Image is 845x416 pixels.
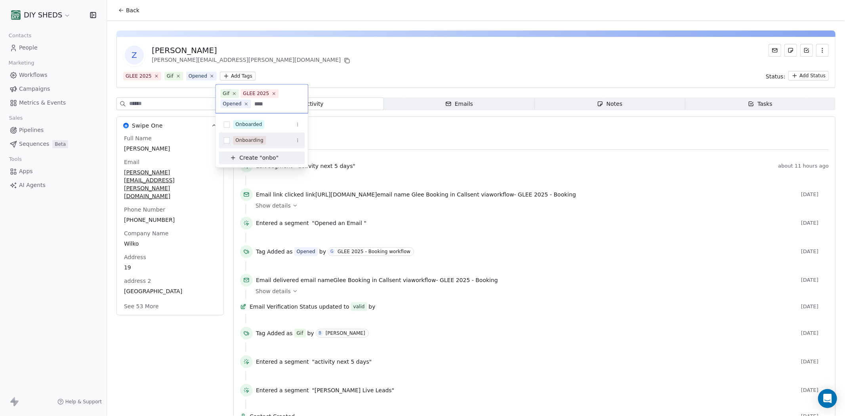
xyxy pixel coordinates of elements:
div: GLEE 2025 [243,90,269,97]
span: onbo [262,154,276,162]
div: Onboarded [235,121,262,128]
button: Create "onbo" [223,151,300,164]
span: " [276,154,278,162]
span: Create " [239,154,262,162]
div: Gif [223,90,229,97]
div: Onboarding [235,137,263,144]
div: Suggestions [219,116,305,164]
div: Opened [223,100,241,107]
